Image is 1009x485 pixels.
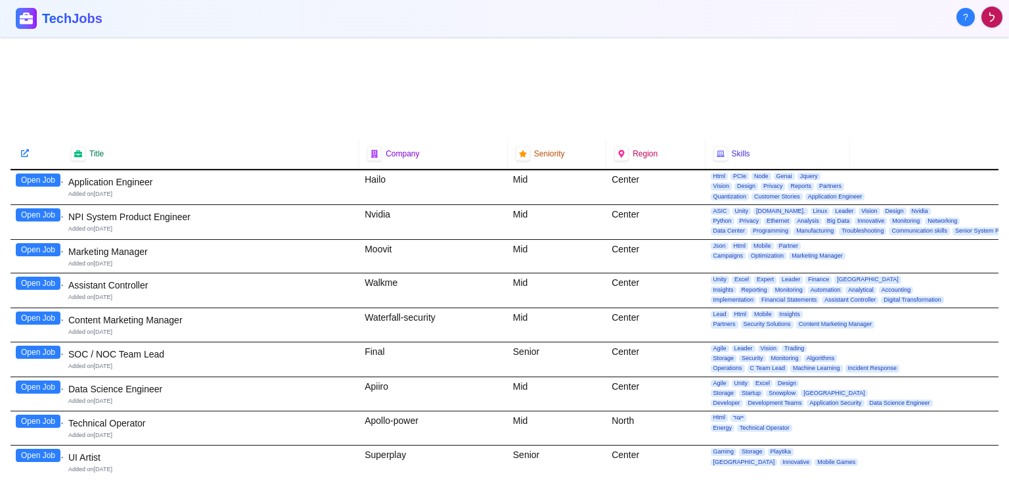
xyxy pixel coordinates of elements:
span: Automation [808,287,843,294]
span: Data Center [711,227,748,235]
span: Developer [711,400,743,407]
span: Networking [925,218,960,225]
span: Optimization [748,252,786,260]
span: Storage [739,448,765,455]
span: Analysis [794,218,822,225]
button: Open Job [16,415,60,428]
span: Machine Learning [790,365,843,372]
span: [DOMAIN_NAME]. [753,208,808,215]
span: Unity [711,276,730,283]
span: Nvidia [909,208,931,215]
button: Open Job [16,312,60,325]
span: Title [89,149,104,159]
div: Apiiro [359,377,508,411]
span: PCIe [730,173,749,180]
div: Mid [508,205,606,239]
span: Company [386,149,419,159]
span: Storage [711,390,737,397]
span: Region [633,149,658,159]
span: Design [734,183,758,190]
div: Superplay [359,446,508,479]
span: Unity [732,208,751,215]
span: Data Science Engineer [867,400,933,407]
span: Innovative [855,218,887,225]
span: Mobile Games [815,459,858,466]
span: Html [711,173,729,180]
div: Added on [DATE] [68,328,354,336]
div: Content Marketing Manager [68,313,354,327]
button: Open Job [16,381,60,394]
span: Accounting [879,287,914,294]
div: Hailo [359,170,508,204]
div: Mid [508,308,606,342]
span: ייצור [730,414,746,421]
span: Python [711,218,734,225]
div: Data Science Engineer [68,382,354,396]
span: Energy [711,425,735,432]
div: Added on [DATE] [68,190,354,198]
div: Technical Operator [68,417,354,430]
button: Open Job [16,346,60,359]
span: Html [732,311,750,318]
span: Unity [732,380,751,387]
span: Privacy [761,183,786,190]
div: Center [606,446,705,479]
span: Excel [732,276,751,283]
span: Digital Transformation [881,296,944,304]
span: Campaigns [711,252,746,260]
span: Implementation [711,296,757,304]
span: Partners [711,321,738,328]
span: Vision [859,208,880,215]
span: Application Engineer [805,193,865,200]
div: Waterfall-security [359,308,508,342]
div: Added on [DATE] [68,225,354,233]
div: Senior [508,446,606,479]
span: Gaming [711,448,737,455]
span: Analytical [845,287,876,294]
span: ? [963,11,968,24]
span: Innovative [780,459,812,466]
div: Center [606,273,705,308]
div: Added on [DATE] [68,260,354,268]
span: Design [883,208,907,215]
span: Programming [750,227,791,235]
span: Assistant Controller [822,296,878,304]
span: Communication skills [889,227,950,235]
div: Center [606,308,705,342]
div: SOC / NOC Team Lead [68,348,354,361]
div: Final [359,342,508,377]
span: Reports [788,183,814,190]
span: Snowplow [766,390,798,397]
div: Added on [DATE] [68,362,354,371]
button: Open Job [16,277,60,290]
span: Ethernet [764,218,792,225]
span: Finance [805,276,832,283]
span: Vision [758,345,779,352]
span: Monitoring [773,287,805,294]
span: Json [711,242,729,250]
div: Assistant Controller [68,279,354,292]
h1: TechJobs [42,9,255,28]
span: [GEOGRAPHIC_DATA] [834,276,901,283]
span: Lead [711,311,729,318]
span: Vision [711,183,732,190]
span: Development Teams [746,400,805,407]
span: Big Data [824,218,853,225]
span: Excel [753,380,773,387]
span: Insights [777,311,803,318]
div: Moovit [359,240,508,273]
span: Trading [782,345,807,352]
span: Agile [711,345,729,352]
span: [GEOGRAPHIC_DATA] [711,459,778,466]
div: Mid [508,377,606,411]
span: Reporting [739,287,770,294]
span: Startup [739,390,763,397]
div: Center [606,377,705,411]
div: Mid [508,411,606,445]
span: Html [731,242,749,250]
span: Algorithms [804,355,838,362]
span: Application Security [807,400,864,407]
div: Walkme [359,273,508,308]
span: Mobile [751,311,774,318]
span: Privacy [737,218,762,225]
